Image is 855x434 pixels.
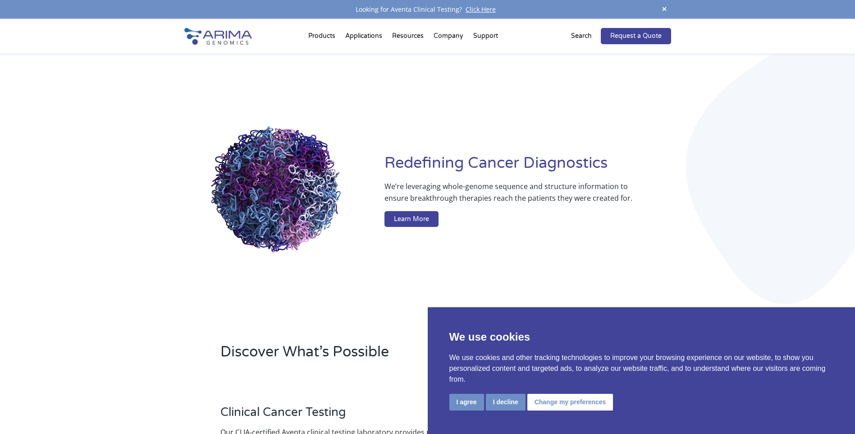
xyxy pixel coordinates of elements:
[486,394,526,411] button: I decline
[184,4,671,15] div: Looking for Aventa Clinical Testing?
[220,405,466,426] h3: Clinical Cancer Testing
[462,5,499,14] a: Click Here
[449,394,484,411] button: I agree
[384,153,671,180] h1: Redefining Cancer Diagnostics
[184,28,252,45] img: Arima-Genomics-logo
[449,352,834,385] p: We use cookies and other tracking technologies to improve your browsing experience on our website...
[571,30,592,42] p: Search
[384,180,635,211] p: We’re leveraging whole-genome sequence and structure information to ensure breakthrough therapies...
[384,211,439,227] a: Learn More
[220,342,543,369] h2: Discover What’s Possible
[527,394,613,411] button: Change my preferences
[449,329,834,345] p: We use cookies
[601,28,671,44] a: Request a Quote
